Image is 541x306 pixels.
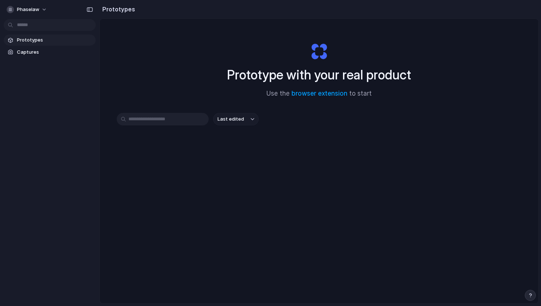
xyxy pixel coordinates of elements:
[4,47,96,58] a: Captures
[99,5,135,14] h2: Prototypes
[227,65,411,85] h1: Prototype with your real product
[4,35,96,46] a: Prototypes
[291,90,347,97] a: browser extension
[17,36,93,44] span: Prototypes
[266,89,372,99] span: Use the to start
[213,113,259,125] button: Last edited
[4,4,51,15] button: Phaselaw
[17,49,93,56] span: Captures
[17,6,39,13] span: Phaselaw
[218,115,244,123] span: Last edited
